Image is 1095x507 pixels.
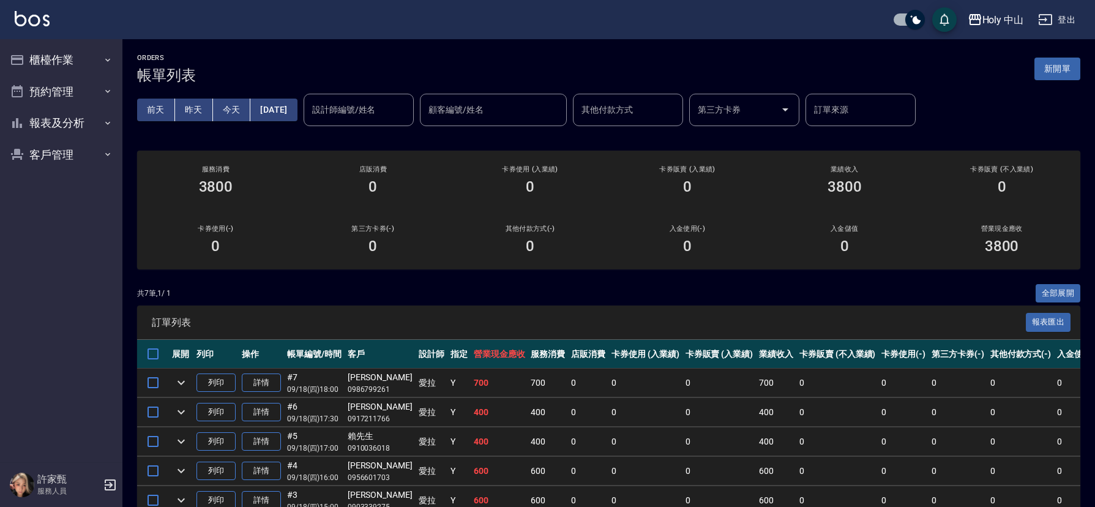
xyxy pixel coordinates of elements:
p: 共 7 筆, 1 / 1 [137,288,171,299]
td: #5 [284,427,345,456]
td: 0 [987,369,1055,397]
td: 0 [796,369,878,397]
th: 展開 [169,340,193,369]
h2: 業績收入 [780,165,908,173]
td: 愛拉 [416,369,447,397]
th: 第三方卡券(-) [929,340,987,369]
button: 列印 [196,374,236,392]
td: 600 [471,457,528,486]
button: [DATE] [250,99,297,121]
button: expand row [172,374,190,392]
p: 09/18 (四) 17:30 [287,413,342,424]
h2: 卡券使用(-) [152,225,280,233]
h3: 0 [683,178,692,195]
td: 0 [568,398,608,427]
td: 0 [987,457,1055,486]
h3: 0 [526,238,534,255]
td: 0 [878,457,929,486]
a: 詳情 [242,462,281,481]
p: 0956601703 [348,472,413,483]
td: 0 [796,398,878,427]
button: 全部展開 [1036,284,1081,303]
button: 列印 [196,462,236,481]
img: Logo [15,11,50,26]
p: 09/18 (四) 16:00 [287,472,342,483]
th: 帳單編號/時間 [284,340,345,369]
button: 客戶管理 [5,139,118,171]
h2: 卡券販賣 (不入業績) [938,165,1066,173]
td: 0 [568,457,608,486]
a: 報表匯出 [1026,316,1071,328]
td: 400 [756,398,796,427]
h3: 0 [368,238,377,255]
td: 0 [568,369,608,397]
h2: 卡券使用 (入業績) [466,165,594,173]
h2: 其他付款方式(-) [466,225,594,233]
h3: 0 [840,238,849,255]
span: 訂單列表 [152,317,1026,329]
td: 700 [756,369,796,397]
div: [PERSON_NAME] [348,371,413,384]
div: 賴先生 [348,430,413,443]
td: 600 [528,457,568,486]
td: 0 [878,427,929,456]
h2: 入金使用(-) [623,225,751,233]
button: 新開單 [1034,58,1080,80]
td: 0 [608,427,682,456]
th: 卡券販賣 (入業績) [682,340,757,369]
td: 愛拉 [416,457,447,486]
td: 400 [528,427,568,456]
td: Y [447,427,471,456]
td: 400 [471,398,528,427]
h3: 0 [368,178,377,195]
button: 櫃檯作業 [5,44,118,76]
th: 營業現金應收 [471,340,528,369]
p: 0917211766 [348,413,413,424]
th: 設計師 [416,340,447,369]
td: Y [447,369,471,397]
th: 卡券販賣 (不入業績) [796,340,878,369]
td: 0 [796,427,878,456]
td: 0 [878,369,929,397]
button: 預約管理 [5,76,118,108]
td: 400 [471,427,528,456]
td: 0 [929,427,987,456]
button: 登出 [1033,9,1080,31]
h2: 營業現金應收 [938,225,1066,233]
a: 詳情 [242,374,281,392]
td: 0 [682,398,757,427]
td: 0 [796,457,878,486]
a: 詳情 [242,432,281,451]
h3: 帳單列表 [137,67,196,84]
th: 列印 [193,340,239,369]
th: 客戶 [345,340,416,369]
td: 愛拉 [416,427,447,456]
th: 服務消費 [528,340,568,369]
td: 0 [682,427,757,456]
td: 0 [568,427,608,456]
h3: 0 [526,178,534,195]
p: 09/18 (四) 18:00 [287,384,342,395]
p: 服務人員 [37,486,100,497]
h2: 入金儲值 [780,225,908,233]
a: 詳情 [242,403,281,422]
td: 400 [756,427,796,456]
th: 店販消費 [568,340,608,369]
button: 列印 [196,432,236,451]
p: 0910036018 [348,443,413,454]
button: 今天 [213,99,251,121]
h3: 3800 [199,178,233,195]
th: 卡券使用(-) [878,340,929,369]
td: 0 [929,398,987,427]
td: 0 [682,457,757,486]
h2: 卡券販賣 (入業績) [623,165,751,173]
div: [PERSON_NAME] [348,489,413,501]
td: 700 [528,369,568,397]
td: 700 [471,369,528,397]
h5: 許家甄 [37,473,100,486]
button: Holy 中山 [963,7,1029,32]
td: #7 [284,369,345,397]
td: 400 [528,398,568,427]
td: 0 [682,369,757,397]
td: 0 [987,398,1055,427]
